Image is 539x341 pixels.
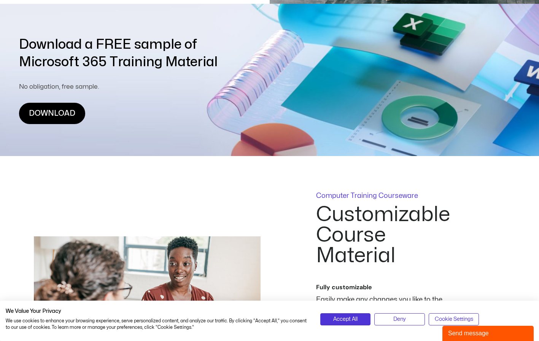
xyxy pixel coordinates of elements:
h2: Customizable Course Material [316,204,468,266]
div: No obligation, free sample. [19,82,218,91]
p: We use cookies to enhance your browsing experience, serve personalized content, and analyze our t... [6,318,309,331]
a: DOWNLOAD [19,103,85,124]
iframe: chat widget [442,324,535,341]
span: Cookie Settings [435,315,473,323]
span: Deny [393,315,406,323]
span: Accept All [333,315,358,323]
h2: We Value Your Privacy [6,308,309,315]
button: Adjust cookie preferences [429,313,479,325]
h3: Fully customizable [316,284,468,292]
p: Computer Training Courseware [316,193,468,199]
div: Download a FREE sample of Microsoft 365 Training Material [19,36,218,71]
button: Deny all cookies [374,313,425,325]
button: Accept all cookies [320,313,371,325]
